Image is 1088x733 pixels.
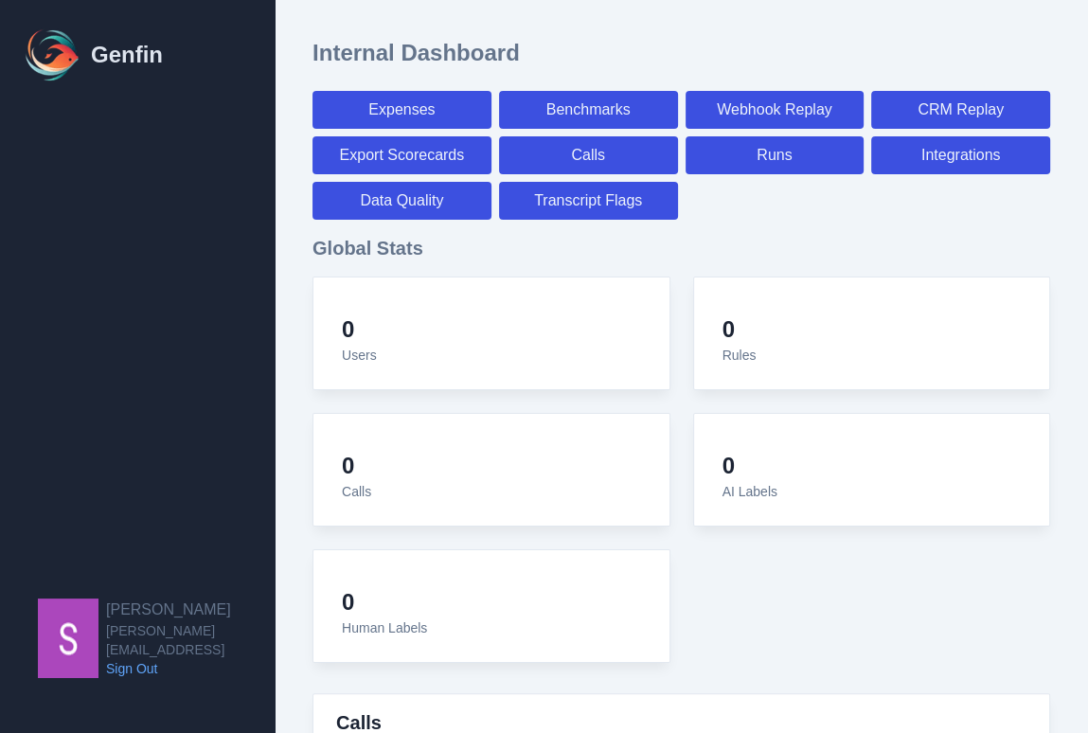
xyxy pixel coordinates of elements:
a: Integrations [871,136,1050,174]
h1: Internal Dashboard [312,38,520,68]
h4: 0 [342,588,427,617]
h4: 0 [342,452,371,480]
a: Webhook Replay [686,91,865,129]
img: Shane Wey [38,599,98,678]
a: CRM Replay [871,91,1050,129]
span: [PERSON_NAME][EMAIL_ADDRESS] [106,621,275,659]
span: Calls [342,484,371,499]
span: Users [342,348,377,363]
h4: 0 [722,315,757,344]
a: Calls [499,136,678,174]
h4: 0 [722,452,777,480]
img: Logo [23,25,83,85]
a: Sign Out [106,659,275,678]
a: Expenses [312,91,491,129]
a: Data Quality [312,182,491,220]
a: Benchmarks [499,91,678,129]
a: Runs [686,136,865,174]
a: Export Scorecards [312,136,491,174]
span: Human Labels [342,620,427,635]
h4: 0 [342,315,377,344]
h1: Genfin [91,40,163,70]
h2: [PERSON_NAME] [106,599,275,621]
a: Transcript Flags [499,182,678,220]
span: Rules [722,348,757,363]
h3: Global Stats [312,235,1050,261]
span: AI Labels [722,484,777,499]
